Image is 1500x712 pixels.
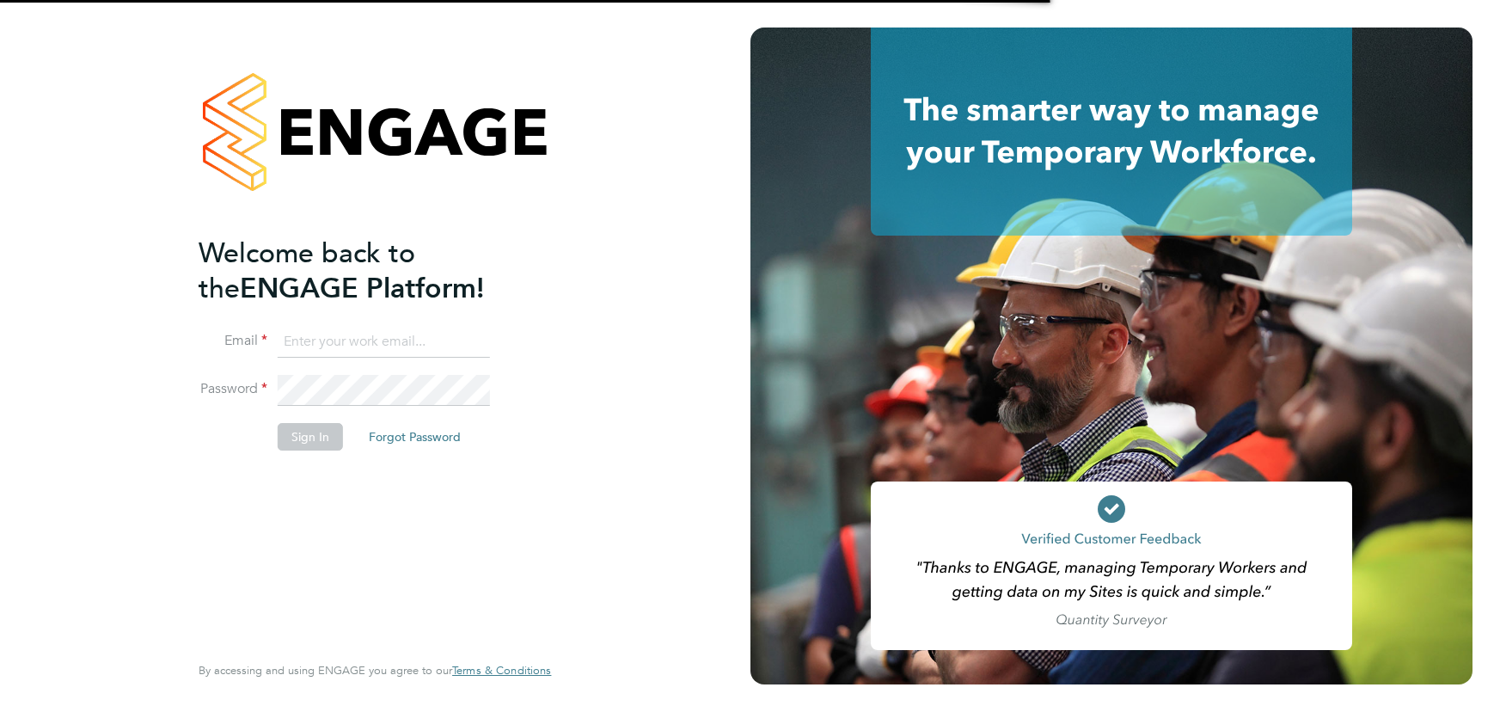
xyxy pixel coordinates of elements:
input: Enter your work email... [278,327,490,358]
span: Terms & Conditions [452,663,551,678]
label: Password [199,380,267,398]
span: Welcome back to the [199,236,415,305]
button: Forgot Password [355,423,474,451]
h2: ENGAGE Platform! [199,236,534,306]
span: By accessing and using ENGAGE you agree to our [199,663,551,678]
a: Terms & Conditions [452,664,551,678]
label: Email [199,332,267,350]
button: Sign In [278,423,343,451]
